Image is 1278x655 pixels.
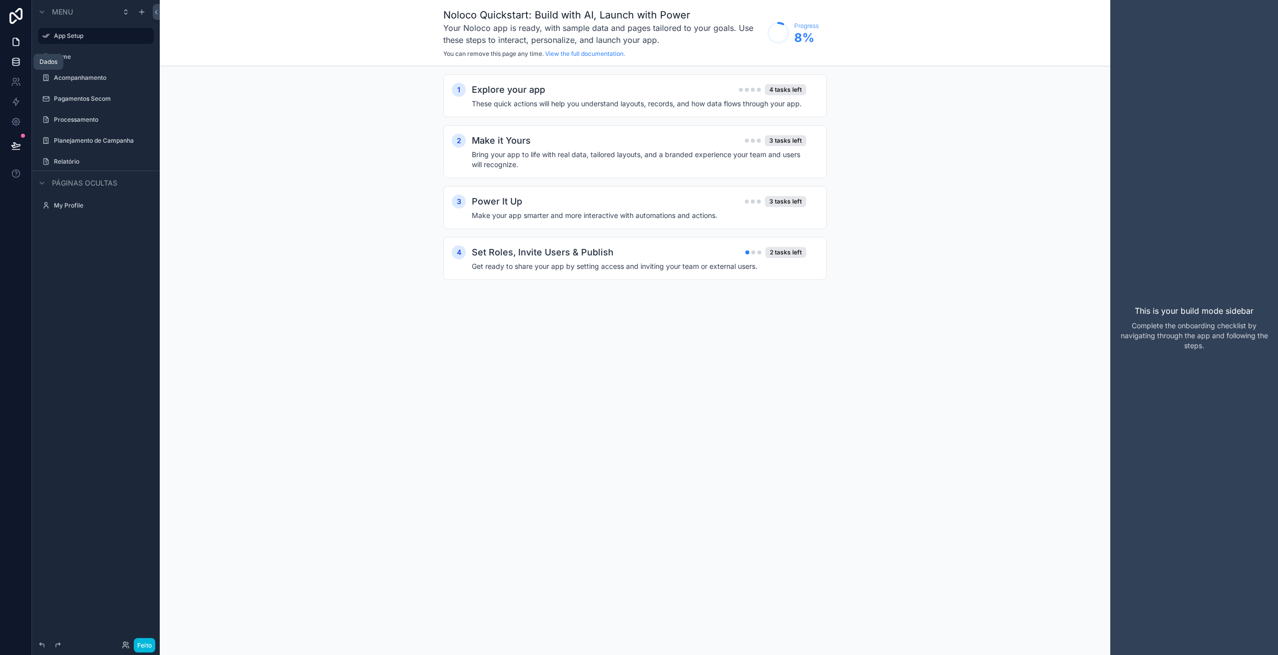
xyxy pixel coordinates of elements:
span: You can remove this page any time. [443,50,544,57]
h3: Your Noloco app is ready, with sample data and pages tailored to your goals. Use these steps to i... [443,22,762,46]
p: Complete the onboarding checklist by navigating through the app and following the steps. [1118,321,1270,351]
a: View the full documentation. [545,50,625,57]
label: Pagamentos Secom [54,95,148,103]
h1: Noloco Quickstart: Build with AI, Launch with Power [443,8,762,22]
font: Feito [137,642,152,649]
p: This is your build mode sidebar [1135,305,1254,317]
font: Páginas ocultas [52,179,117,187]
label: Acompanhamento [54,74,148,82]
label: App Setup [54,32,148,40]
button: Feito [134,638,156,653]
label: Relatório [54,158,148,166]
label: Planejamento de Campanha [54,137,148,145]
font: Menu [52,7,73,16]
label: Home [54,53,148,61]
font: Dados [39,58,57,65]
span: 8 % [794,30,819,46]
span: Progress [794,22,819,30]
label: My Profile [54,202,148,210]
label: Processamento [54,116,148,124]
